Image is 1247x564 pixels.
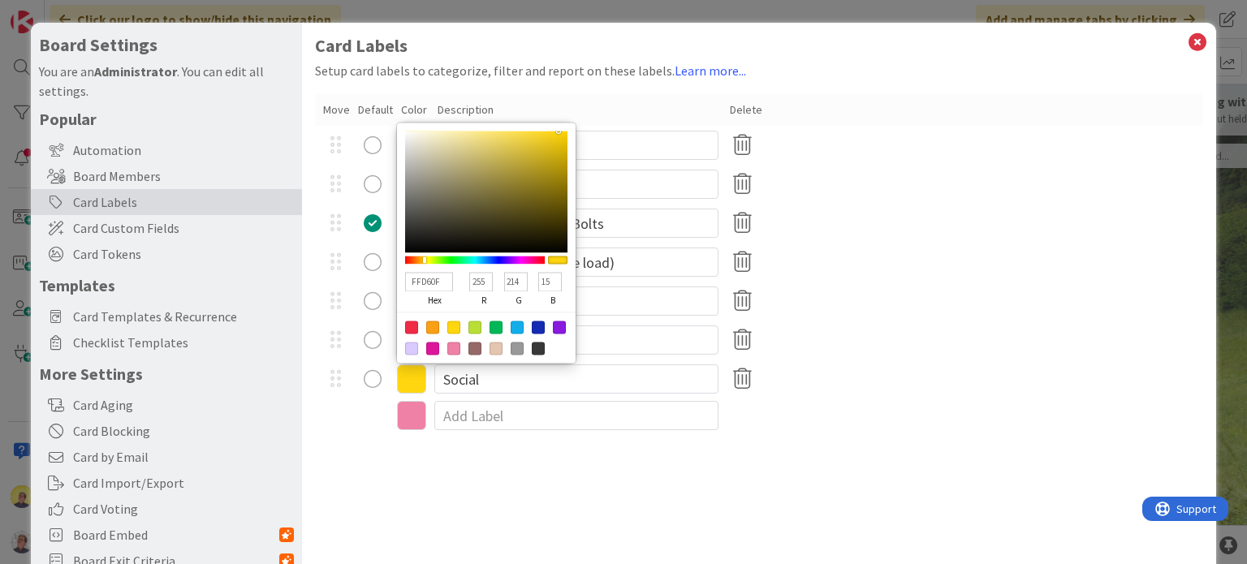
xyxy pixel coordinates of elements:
[94,63,177,80] b: Administrator
[31,470,302,496] div: Card Import/Export
[31,418,302,444] div: Card Blocking
[468,321,481,334] div: #bade38
[73,218,294,238] span: Card Custom Fields
[39,35,294,55] h4: Board Settings
[426,342,439,355] div: #db169a
[405,342,418,355] div: #d9caff
[315,36,1202,56] h1: Card Labels
[34,2,74,22] span: Support
[532,321,545,334] div: #142bb2
[504,291,533,311] label: g
[511,342,524,355] div: #999999
[468,342,481,355] div: #966969
[39,275,294,295] h5: Templates
[469,291,498,311] label: r
[490,342,503,355] div: #E4C5AF
[434,286,718,316] input: Edit Label
[532,342,545,355] div: #383838
[434,401,718,430] input: Add Label
[31,137,302,163] div: Automation
[675,62,746,79] a: Learn more...
[31,189,302,215] div: Card Labels
[73,499,294,519] span: Card Voting
[434,170,718,199] input: Edit Label
[315,61,1202,80] div: Setup card labels to categorize, filter and report on these labels.
[730,101,762,118] div: Delete
[434,248,718,277] input: Edit Label
[39,109,294,129] h5: Popular
[538,291,567,311] label: b
[426,321,439,334] div: #FB9F14
[39,62,294,101] div: You are an . You can edit all settings.
[358,101,393,118] div: Default
[490,321,503,334] div: #00b858
[434,325,718,355] input: Edit Label
[438,101,722,118] div: Description
[73,333,294,352] span: Checklist Templates
[511,321,524,334] div: #13adea
[405,291,464,311] label: hex
[447,342,460,355] div: #ef81a6
[434,209,718,238] input: Edit Label
[73,307,294,326] span: Card Templates & Recurrence
[434,131,718,160] input: Edit Label
[401,101,429,118] div: Color
[553,321,566,334] div: #881bdd
[31,392,302,418] div: Card Aging
[447,321,460,334] div: #ffd60f
[73,244,294,264] span: Card Tokens
[31,163,302,189] div: Board Members
[405,321,418,334] div: #f02b46
[73,525,279,545] span: Board Embed
[434,364,718,394] input: Edit Label
[73,447,294,467] span: Card by Email
[39,364,294,384] h5: More Settings
[323,101,350,118] div: Move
